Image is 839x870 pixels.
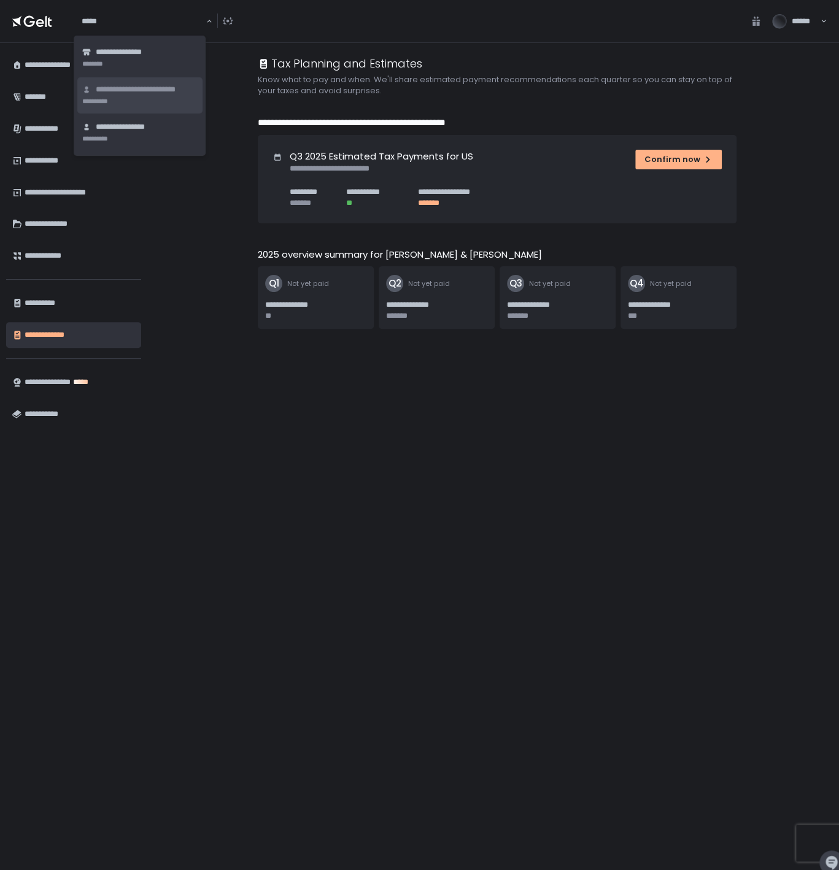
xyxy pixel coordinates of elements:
div: Search for option [74,9,212,34]
span: Not yet paid [408,279,450,288]
div: Tax Planning and Estimates [258,55,422,72]
h1: Q3 2025 Estimated Tax Payments for US [290,150,473,164]
input: Search for option [82,15,205,28]
h2: Know what to pay and when. We'll share estimated payment recommendations each quarter so you can ... [258,74,749,96]
text: Q1 [268,277,279,290]
h2: 2025 overview summary for [PERSON_NAME] & [PERSON_NAME] [258,248,542,262]
span: Not yet paid [287,279,329,288]
div: Confirm now [644,154,713,165]
span: Not yet paid [529,279,571,288]
button: Confirm now [635,150,722,169]
text: Q2 [388,277,401,290]
text: Q3 [509,277,522,290]
text: Q4 [629,277,643,290]
span: Not yet paid [650,279,692,288]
